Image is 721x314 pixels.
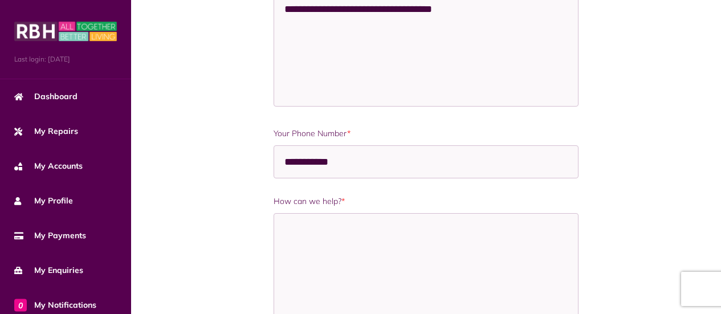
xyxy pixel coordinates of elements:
label: Your Phone Number [274,128,579,140]
span: My Accounts [14,160,83,172]
span: 0 [14,299,27,311]
span: My Payments [14,230,86,242]
span: My Repairs [14,125,78,137]
span: Last login: [DATE] [14,54,117,64]
label: How can we help? [274,195,579,207]
span: My Profile [14,195,73,207]
span: My Notifications [14,299,96,311]
span: My Enquiries [14,264,83,276]
img: MyRBH [14,20,117,43]
span: Dashboard [14,91,78,103]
